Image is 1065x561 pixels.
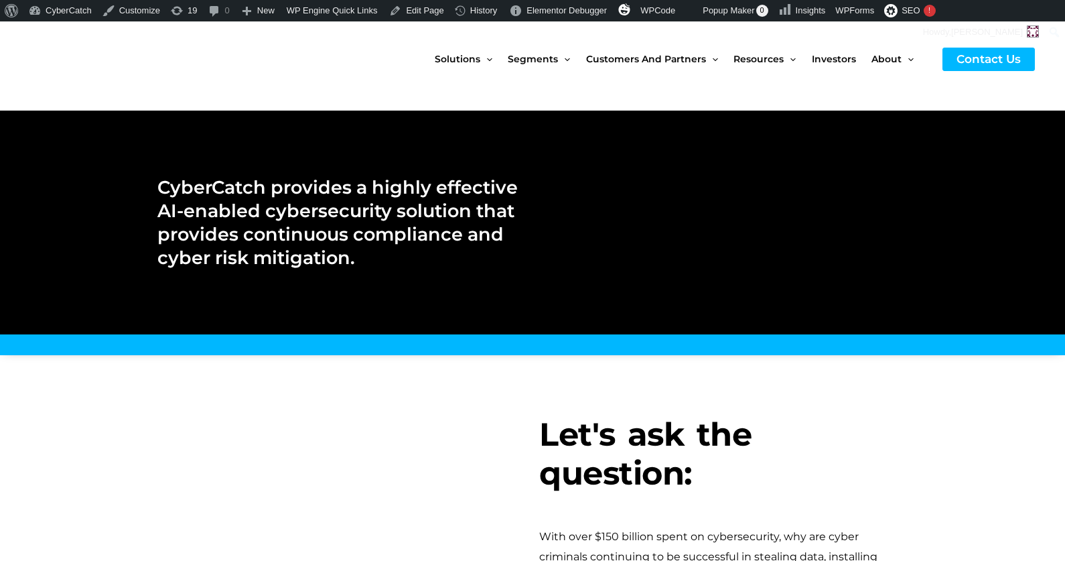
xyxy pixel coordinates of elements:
nav: Site Navigation: New Main Menu [435,31,929,87]
span: Menu Toggle [902,31,914,87]
img: CyberCatch [23,32,184,87]
span: Investors [812,31,856,87]
h3: Let's ask the question: [539,416,908,493]
span: [PERSON_NAME] [951,27,1023,37]
span: About [871,31,902,87]
a: Investors [812,31,871,87]
a: Contact Us [942,48,1035,71]
span: Menu Toggle [480,31,492,87]
a: Howdy, [918,21,1044,43]
div: ! [924,5,936,17]
span: Resources [733,31,784,87]
span: Solutions [435,31,480,87]
h2: CyberCatch provides a highly effective AI-enabled cybersecurity solution that provides continuous... [157,176,518,269]
img: svg+xml;base64,PHN2ZyB4bWxucz0iaHR0cDovL3d3dy53My5vcmcvMjAwMC9zdmciIHZpZXdCb3g9IjAgMCAzMiAzMiI+PG... [618,3,630,15]
span: Menu Toggle [558,31,570,87]
span: 0 [756,5,768,17]
span: Menu Toggle [706,31,718,87]
span: Menu Toggle [784,31,796,87]
span: SEO [902,5,920,15]
span: Customers and Partners [586,31,706,87]
span: Segments [508,31,558,87]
